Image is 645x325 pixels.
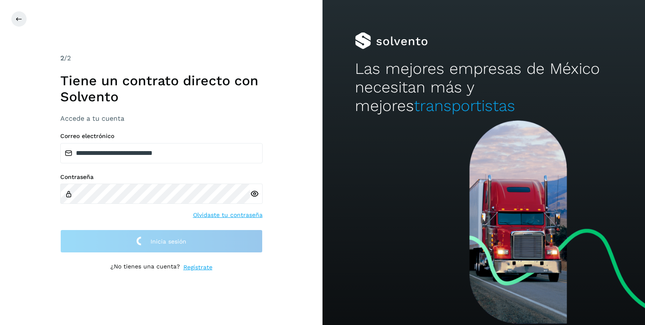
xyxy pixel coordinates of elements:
p: ¿No tienes una cuenta? [110,263,180,272]
h3: Accede a tu cuenta [60,114,263,122]
a: Olvidaste tu contraseña [193,211,263,219]
h1: Tiene un contrato directo con Solvento [60,73,263,105]
label: Contraseña [60,173,263,181]
div: /2 [60,53,263,63]
span: Inicia sesión [150,238,186,244]
button: Inicia sesión [60,230,263,253]
a: Regístrate [183,263,212,272]
span: transportistas [414,97,515,115]
label: Correo electrónico [60,133,263,140]
h2: Las mejores empresas de México necesitan más y mejores [355,60,613,116]
span: 2 [60,54,64,62]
